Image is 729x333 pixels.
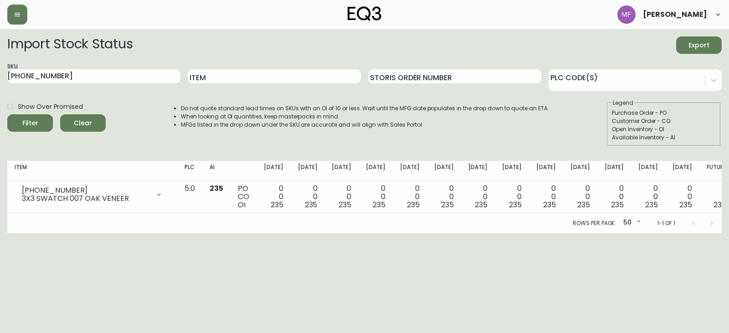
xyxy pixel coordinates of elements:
div: [PHONE_NUMBER]3X3 SWATCH 007 OAK VENEER [15,184,170,205]
span: 235 [509,200,522,210]
th: [DATE] [359,161,393,181]
div: 0 0 [332,184,351,209]
div: Open Inventory - OI [612,125,716,133]
span: 235 [210,183,223,194]
div: 0 0 [673,184,692,209]
img: 5fd4d8da6c6af95d0810e1fe9eb9239f [617,5,636,24]
div: [PHONE_NUMBER] [22,186,150,195]
th: [DATE] [597,161,631,181]
th: [DATE] [291,161,325,181]
li: MFGs listed in the drop down under the SKU are accurate and will align with Sales Portal. [181,121,549,129]
div: 0 0 [707,184,726,209]
div: 0 0 [570,184,590,209]
span: 235 [679,200,692,210]
th: [DATE] [427,161,461,181]
span: Export [683,40,714,51]
span: 235 [543,200,556,210]
th: PLC [177,161,202,181]
th: [DATE] [393,161,427,181]
span: OI [238,200,246,210]
span: 235 [645,200,658,210]
span: Clear [67,118,98,129]
h2: Import Stock Status [7,36,133,54]
th: [DATE] [495,161,529,181]
th: AI [202,161,231,181]
div: Purchase Order - PO [612,109,716,117]
span: 235 [611,200,624,210]
span: 235 [441,200,454,210]
div: 0 0 [536,184,556,209]
div: 0 0 [298,184,318,209]
div: 0 0 [468,184,488,209]
th: [DATE] [461,161,495,181]
li: Do not quote standard lead times on SKUs with an OI of 10 or less. Wait until the MFG date popula... [181,104,549,113]
span: 235 [475,200,488,210]
div: PO CO [238,184,249,209]
span: Show Over Promised [18,102,83,112]
button: Clear [60,114,106,132]
div: Available Inventory - AI [612,133,716,142]
div: Filter [22,118,38,129]
span: [PERSON_NAME] [643,11,707,18]
div: 0 0 [400,184,420,209]
span: 235 [373,200,385,210]
div: 0 0 [264,184,283,209]
span: 235 [305,200,318,210]
button: Export [676,36,722,54]
th: [DATE] [529,161,563,181]
th: [DATE] [324,161,359,181]
th: [DATE] [631,161,665,181]
div: 0 0 [434,184,454,209]
div: 50 [620,215,642,231]
div: 0 0 [638,184,658,209]
div: 0 0 [605,184,624,209]
p: 1-1 of 1 [657,219,675,227]
div: Customer Order - CO [612,117,716,125]
span: 235 [271,200,283,210]
li: When looking at OI quantities, keep masterpacks in mind. [181,113,549,121]
div: 3X3 SWATCH 007 OAK VENEER [22,195,150,203]
img: logo [348,6,381,21]
p: Rows per page: [573,219,616,227]
td: 5.0 [177,181,202,213]
div: 0 0 [366,184,385,209]
span: 235 [339,200,351,210]
legend: Legend [612,99,634,107]
th: [DATE] [563,161,597,181]
div: 0 0 [502,184,522,209]
th: [DATE] [665,161,699,181]
span: 235 [577,200,590,210]
span: 235 [407,200,420,210]
th: Item [7,161,177,181]
th: [DATE] [257,161,291,181]
span: 235 [714,200,726,210]
button: Filter [7,114,53,132]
